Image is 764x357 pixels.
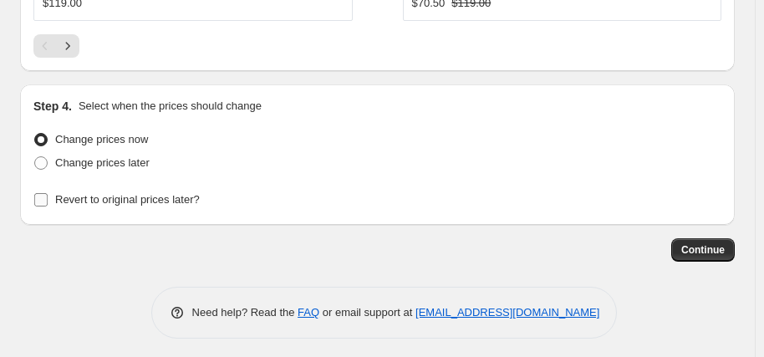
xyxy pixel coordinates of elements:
span: or email support at [319,306,415,319]
span: Revert to original prices later? [55,193,200,206]
nav: Pagination [33,34,79,58]
button: Continue [671,238,735,262]
span: Continue [681,243,725,257]
button: Next [56,34,79,58]
a: FAQ [298,306,319,319]
span: Change prices later [55,156,150,169]
span: Change prices now [55,133,148,145]
span: Need help? Read the [192,306,298,319]
p: Select when the prices should change [79,98,262,115]
h2: Step 4. [33,98,72,115]
a: [EMAIL_ADDRESS][DOMAIN_NAME] [415,306,599,319]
